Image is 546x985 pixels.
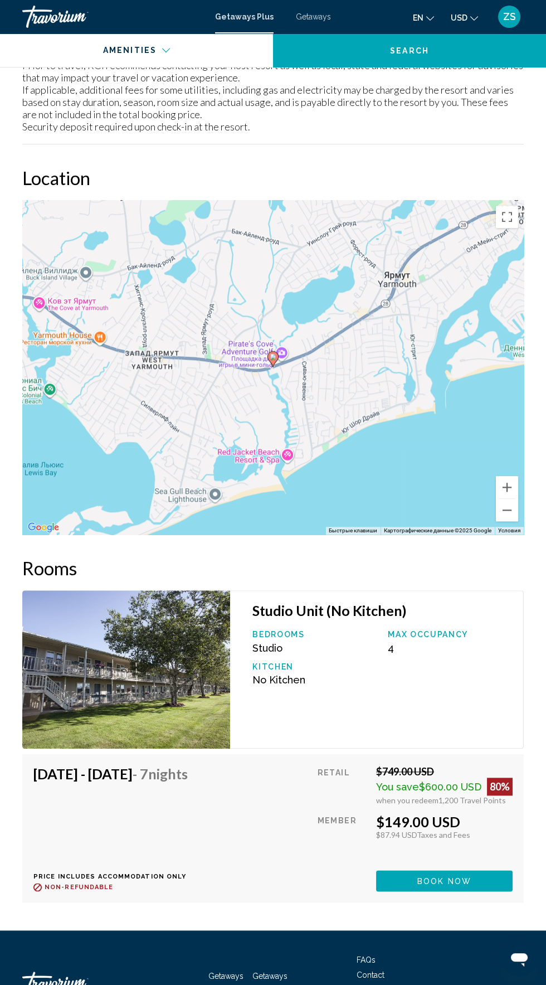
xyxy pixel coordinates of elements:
span: 1,200 Travel Points [438,795,506,805]
span: Taxes and Fees [417,830,470,840]
h4: [DATE] - [DATE] [33,765,188,782]
a: Getaways [296,12,331,21]
p: Price includes accommodation only [33,873,196,880]
a: Getaways Plus [215,12,274,21]
button: Change language [413,9,434,26]
img: Google [25,520,62,535]
span: You save [376,781,419,793]
span: - 7 [133,765,188,782]
span: USD [451,13,467,22]
button: Change currency [451,9,478,26]
h3: Studio Unit (No Kitchen) [252,602,512,619]
img: 3018E01X.jpg [22,590,230,749]
p: Bedrooms [252,630,377,639]
span: 4 [388,642,394,654]
div: $749.00 USD [376,765,513,778]
iframe: Кнопка запуска окна обмена сообщениями [501,940,537,976]
span: Book now [417,877,471,886]
span: No Kitchen [252,674,305,686]
a: Открыть эту область в Google Картах (в новом окне) [25,520,62,535]
span: when you redeem [376,795,438,805]
div: $149.00 USD [376,813,513,830]
span: Studio [252,642,282,654]
span: Nights [148,765,188,782]
p: Max Occupancy [388,630,512,639]
div: $87.94 USD [376,830,513,840]
a: Условия [498,527,520,533]
button: User Menu [495,5,524,28]
a: FAQs [357,955,376,964]
div: Smoking is not allowed in units. Credit card imprint required upon check-in at the resort. Occupa... [22,10,524,133]
button: Уменьшить [496,499,518,521]
div: Retail [318,765,368,805]
span: en [413,13,423,22]
h2: Rooms [22,557,524,579]
a: Travorium [22,6,204,28]
button: Search [273,33,546,67]
span: Non-refundable [45,884,113,891]
button: Быстрые клавиши [329,527,377,535]
a: Getaways [208,972,243,981]
div: Member [318,813,368,862]
button: Увеличить [496,476,518,498]
h2: Location [22,167,524,189]
span: ZS [503,11,516,22]
div: 80% [487,778,513,795]
p: Kitchen [252,662,377,671]
button: Включить полноэкранный режим [496,206,518,228]
button: Book now [376,870,513,891]
span: Картографические данные ©2025 Google [384,527,491,533]
a: Contact [357,971,384,979]
span: $600.00 USD [419,781,481,793]
span: Search [390,46,429,55]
